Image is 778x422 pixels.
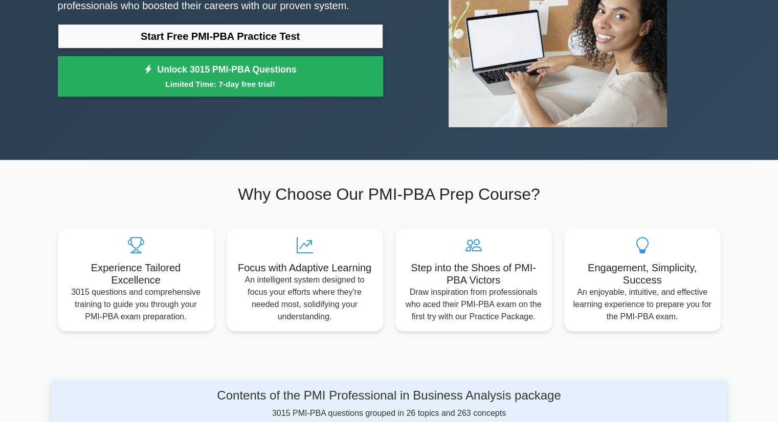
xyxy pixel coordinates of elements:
[148,388,630,403] h4: Contents of the PMI Professional in Business Analysis package
[71,78,370,90] small: Limited Time: 7-day free trial!
[235,274,375,323] p: An intelligent system designed to focus your efforts where they're needed most, solidifying your ...
[66,262,206,286] h5: Experience Tailored Excellence
[235,262,375,274] h5: Focus with Adaptive Learning
[58,24,383,49] a: Start Free PMI-PBA Practice Test
[148,388,630,419] div: 3015 PMI-PBA questions grouped in 26 topics and 263 concepts
[58,184,721,204] h2: Why Choose Our PMI-PBA Prep Course?
[404,262,544,286] h5: Step into the Shoes of PMI-PBA Victors
[66,286,206,323] p: 3015 questions and comprehensive training to guide you through your PMI-PBA exam preparation.
[58,56,383,97] a: Unlock 3015 PMI-PBA QuestionsLimited Time: 7-day free trial!
[572,262,713,286] h5: Engagement, Simplicity, Success
[404,286,544,323] p: Draw inspiration from professionals who aced their PMI-PBA exam on the first try with our Practic...
[572,286,713,323] p: An enjoyable, intuitive, and effective learning experience to prepare you for the PMI-PBA exam.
